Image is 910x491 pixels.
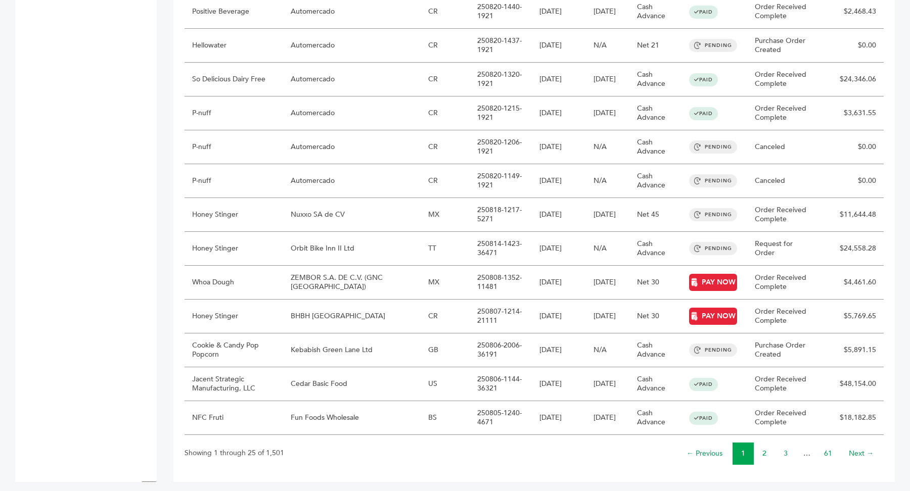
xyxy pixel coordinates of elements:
td: ZEMBOR S.A. DE C.V. (GNC [GEOGRAPHIC_DATA]) [283,266,421,300]
td: 250820-1149-1921 [470,164,531,198]
td: Net 30 [629,300,682,333]
td: [DATE] [532,333,586,367]
td: Jacent Strategic Manufacturing, LLC [185,367,283,401]
td: Fun Foods Wholesale [283,401,421,435]
td: [DATE] [532,96,586,130]
td: N/A [586,29,629,63]
td: Order Received Complete [747,300,822,333]
td: CR [421,130,470,164]
td: $0.00 [822,130,884,164]
td: Cedar Basic Food [283,367,421,401]
td: Automercado [283,164,421,198]
td: Cash Advance [629,96,682,130]
td: Cookie & Candy Pop Popcorn [185,333,283,367]
td: Cash Advance [629,63,682,96]
td: MX [421,266,470,300]
td: [DATE] [532,401,586,435]
td: $18,182.85 [822,401,884,435]
td: Cash Advance [629,367,682,401]
td: Purchase Order Created [747,333,822,367]
td: [DATE] [586,266,629,300]
td: Honey Stinger [185,198,283,232]
td: CR [421,164,470,198]
td: Order Received Complete [747,367,822,401]
td: 250808-1352-11481 [470,266,531,300]
span: PENDING [689,39,737,52]
td: Automercado [283,63,421,96]
a: 61 [824,449,832,458]
td: CR [421,300,470,333]
li: … [796,443,817,465]
td: $4,461.60 [822,266,884,300]
td: $24,346.06 [822,63,884,96]
td: Order Received Complete [747,266,822,300]
td: US [421,367,470,401]
td: Cash Advance [629,333,682,367]
td: So Delicious Dairy Free [185,63,283,96]
span: PAID [689,107,718,120]
span: PENDING [689,208,737,221]
td: Purchase Order Created [747,29,822,63]
td: Kebabish Green Lane Ltd [283,333,421,367]
td: 250806-2006-36191 [470,333,531,367]
td: BHBH [GEOGRAPHIC_DATA] [283,300,421,333]
td: 250820-1320-1921 [470,63,531,96]
td: Automercado [283,130,421,164]
td: $48,154.00 [822,367,884,401]
span: PENDING [689,140,737,154]
td: Hellowater [185,29,283,63]
td: [DATE] [586,300,629,333]
span: PAID [689,378,718,391]
td: [DATE] [532,266,586,300]
td: [DATE] [532,367,586,401]
td: NFC Fruti [185,401,283,435]
td: 250805-1240-4671 [470,401,531,435]
td: CR [421,63,470,96]
span: PAID [689,412,718,425]
td: [DATE] [532,198,586,232]
td: P-nuff [185,130,283,164]
a: 3 [784,449,788,458]
td: [DATE] [586,96,629,130]
td: [DATE] [586,401,629,435]
td: $0.00 [822,164,884,198]
td: Automercado [283,29,421,63]
span: PENDING [689,174,737,187]
span: PAID [689,6,718,19]
td: [DATE] [586,367,629,401]
td: 250807-1214-21111 [470,300,531,333]
td: Cash Advance [629,164,682,198]
td: $5,891.15 [822,333,884,367]
td: [DATE] [532,164,586,198]
td: Net 45 [629,198,682,232]
td: TT [421,232,470,266]
td: 250806-1144-36321 [470,367,531,401]
p: Showing 1 through 25 of 1,501 [185,447,284,459]
td: [DATE] [586,198,629,232]
td: [DATE] [532,232,586,266]
td: [DATE] [532,300,586,333]
td: $0.00 [822,29,884,63]
td: $11,644.48 [822,198,884,232]
td: N/A [586,164,629,198]
td: BS [421,401,470,435]
td: N/A [586,130,629,164]
td: Automercado [283,96,421,130]
td: [DATE] [532,130,586,164]
td: Honey Stinger [185,300,283,333]
td: [DATE] [532,63,586,96]
td: Net 30 [629,266,682,300]
td: GB [421,333,470,367]
td: [DATE] [532,29,586,63]
td: Cash Advance [629,232,682,266]
td: MX [421,198,470,232]
td: P-nuff [185,164,283,198]
td: $5,769.65 [822,300,884,333]
span: PENDING [689,343,737,357]
td: $24,558.28 [822,232,884,266]
td: Canceled [747,164,822,198]
td: [DATE] [586,63,629,96]
td: CR [421,29,470,63]
a: Next → [849,449,874,458]
a: PAY NOW [689,308,737,325]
